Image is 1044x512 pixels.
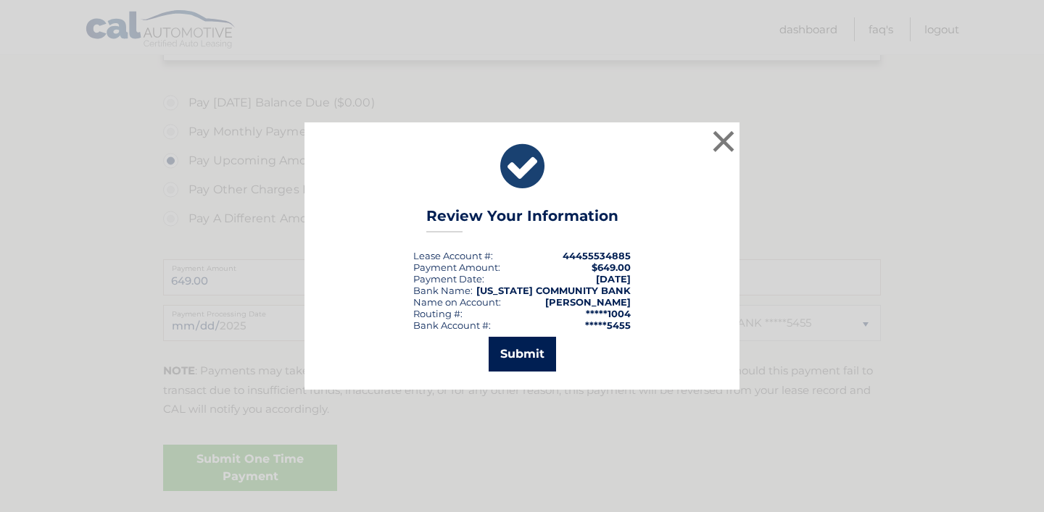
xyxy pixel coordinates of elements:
[413,261,500,273] div: Payment Amount:
[489,337,556,372] button: Submit
[413,273,482,285] span: Payment Date
[709,127,738,156] button: ×
[413,296,501,308] div: Name on Account:
[563,250,631,261] strong: 44455534885
[413,250,493,261] div: Lease Account #:
[413,308,463,319] div: Routing #:
[426,207,618,232] h3: Review Your Information
[413,273,484,285] div: :
[596,273,631,285] span: [DATE]
[413,319,491,331] div: Bank Account #:
[592,261,631,273] span: $649.00
[413,285,473,296] div: Bank Name:
[545,296,631,308] strong: [PERSON_NAME]
[476,285,631,296] strong: [US_STATE] COMMUNITY BANK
